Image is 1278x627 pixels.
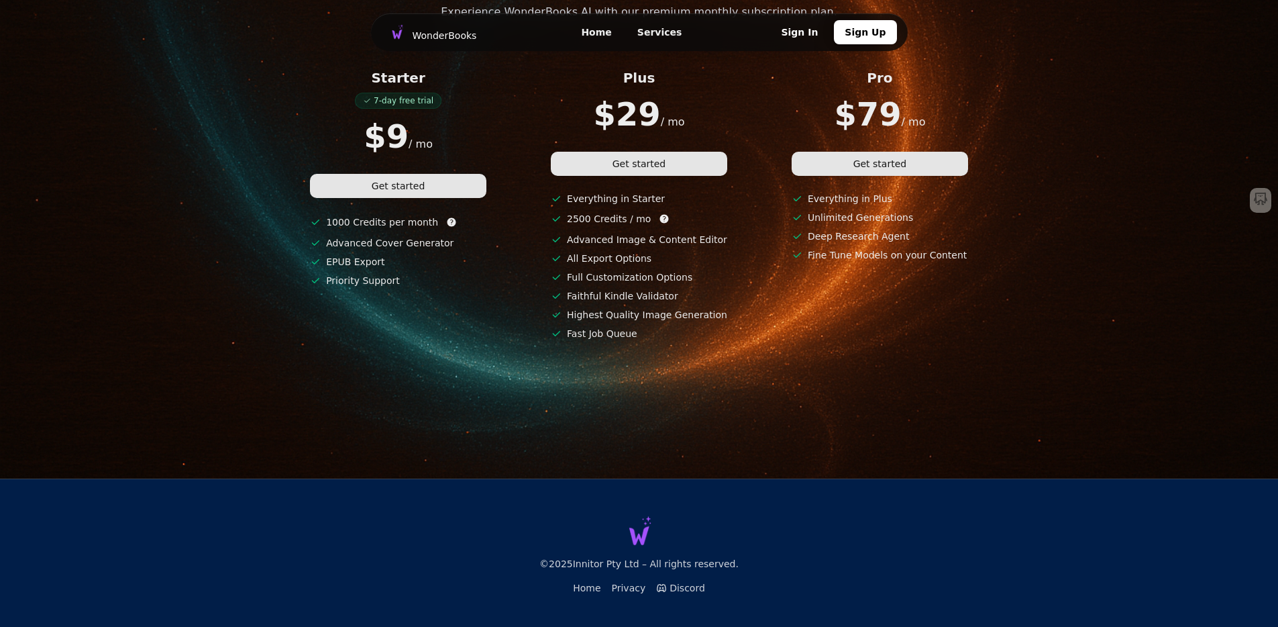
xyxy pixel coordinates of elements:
span: / mo [661,115,685,128]
li: 2500 Credits / mo [551,211,727,228]
a: WonderBooks [382,19,482,45]
p: © 2025 Innitor Pty Ltd – All rights reserved. [539,557,739,571]
button: Get started [310,174,486,198]
span: 7-day free trial [355,93,441,109]
a: Home [568,19,624,46]
img: WonderBooks [619,512,659,552]
p: $9 [310,120,486,152]
li: Highest Quality Image Generation [551,308,727,322]
h3: Plus [551,68,727,87]
li: Everything in Starter [551,192,727,205]
a: Home [573,581,600,595]
a: Privacy [612,581,646,595]
li: Deep Research Agent [792,230,968,243]
a: Discord [656,581,705,595]
li: Full Customization Options [551,271,727,284]
li: Fast Job Queue [551,327,727,340]
li: All Export Options [551,252,727,265]
p: $79 [792,98,968,130]
span: WonderBooks [413,29,477,42]
button: Get started [551,152,727,176]
h3: Starter [310,68,486,87]
li: Fine Tune Models on your Content [792,248,968,262]
a: Sign In [770,20,829,44]
p: $29 [551,98,727,130]
span: / mo [902,115,926,128]
li: Advanced Cover Generator [310,236,486,250]
li: EPUB Export [310,255,486,269]
h3: Pro [792,68,968,87]
li: Faithful Kindle Validator [551,289,727,303]
span: / mo [409,138,433,150]
li: Advanced Image & Content Editor [551,233,727,246]
img: logo [387,22,407,42]
a: Sign Up [834,20,896,44]
li: Everything in Plus [792,192,968,205]
li: 1000 Credits per month [310,214,486,231]
button: Get started [792,152,968,176]
li: Unlimited Generations [792,211,968,224]
a: Services [625,19,695,46]
li: Priority Support [310,274,486,287]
